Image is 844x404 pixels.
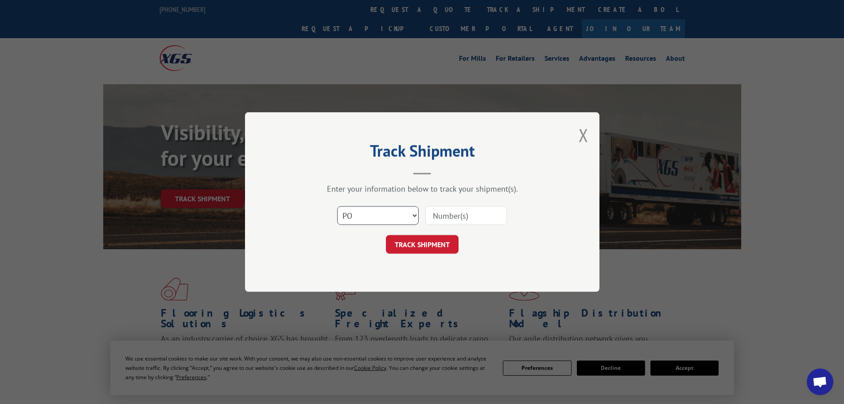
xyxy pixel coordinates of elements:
button: TRACK SHIPMENT [386,235,459,254]
h2: Track Shipment [289,145,555,161]
div: Enter your information below to track your shipment(s). [289,184,555,194]
button: Close modal [579,123,588,147]
input: Number(s) [425,206,507,225]
div: Open chat [807,369,833,395]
